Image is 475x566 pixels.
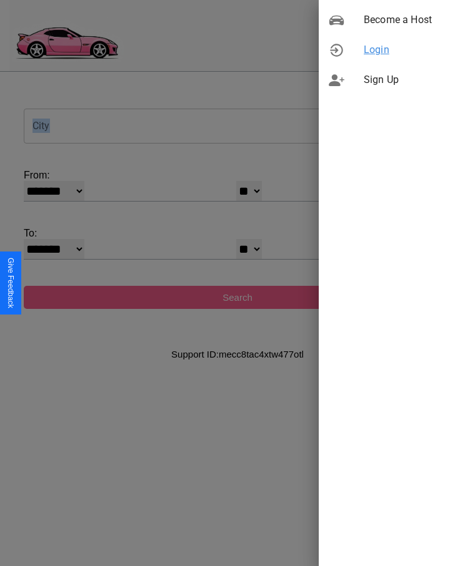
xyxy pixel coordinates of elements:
div: Sign Up [319,65,475,95]
span: Become a Host [364,12,465,27]
div: Login [319,35,475,65]
div: Become a Host [319,5,475,35]
span: Login [364,42,465,57]
div: Give Feedback [6,258,15,308]
span: Sign Up [364,72,465,87]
